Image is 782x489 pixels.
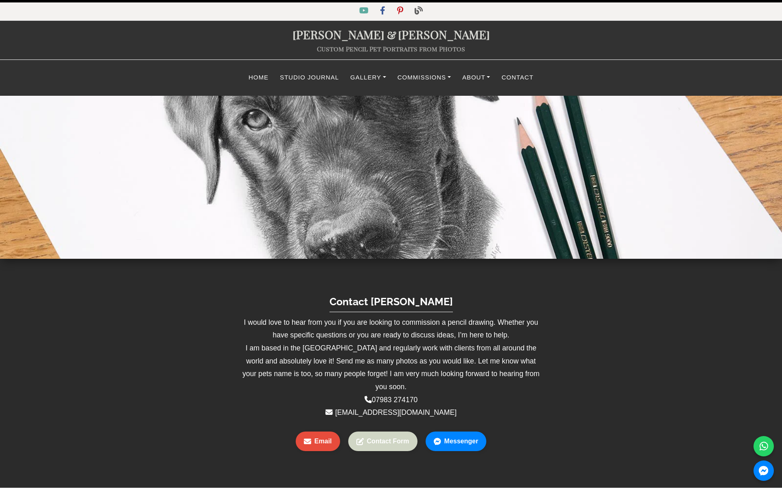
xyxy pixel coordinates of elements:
[365,396,418,404] a: 07983 274170
[392,70,457,86] a: Commissions
[457,70,496,86] a: About
[329,283,453,312] h1: Contact [PERSON_NAME]
[384,26,398,42] span: &
[348,432,417,451] a: Contact Form
[410,8,428,15] a: Blog
[236,316,546,419] p: I would love to hear from you if you are looking to commission a pencil drawing. Whether you have...
[296,432,340,451] a: Email
[426,432,487,451] a: Messenger
[375,8,392,15] a: Facebook
[292,26,490,42] a: [PERSON_NAME]&[PERSON_NAME]
[354,8,375,15] a: YouTube
[243,70,274,86] a: Home
[753,436,774,456] a: WhatsApp
[345,70,392,86] a: Gallery
[392,8,410,15] a: Pinterest
[496,70,539,86] a: Contact
[317,44,465,53] a: Custom Pencil Pet Portraits from Photos
[335,408,457,416] a: [EMAIL_ADDRESS][DOMAIN_NAME]
[753,460,774,481] a: Messenger
[274,70,345,86] a: Studio Journal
